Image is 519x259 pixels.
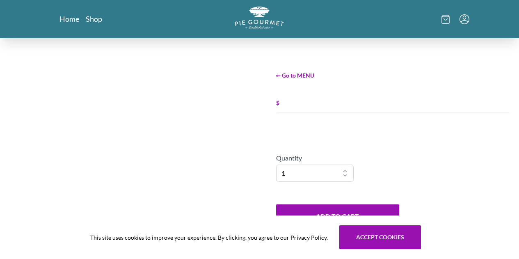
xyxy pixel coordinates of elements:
span: This site uses cookies to improve your experience. By clicking, you agree to our Privacy Policy. [90,233,328,242]
a: Logo [235,7,284,32]
a: Home [59,14,79,24]
a: Shop [86,14,102,24]
button: Menu [460,14,469,24]
img: logo [235,7,284,29]
button: Add to Cart [276,204,399,228]
select: Quantity [276,165,354,182]
span: ← Go to MENU [276,71,510,80]
span: Quantity [276,154,302,162]
div: $ [276,97,510,109]
button: Accept cookies [339,225,421,249]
